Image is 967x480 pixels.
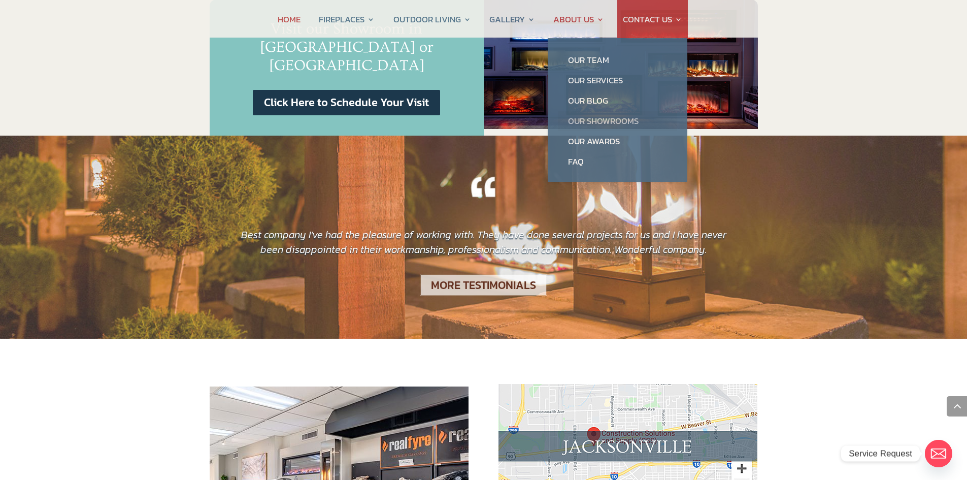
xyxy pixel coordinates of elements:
[230,20,463,80] h2: Visit our Showroom in [GEOGRAPHIC_DATA] or [GEOGRAPHIC_DATA]
[558,131,677,151] a: Our Awards
[253,90,440,116] a: Click Here to Schedule Your Visit
[558,111,677,131] a: Our Showrooms
[558,50,677,70] a: Our Team
[558,70,677,90] a: Our Services
[420,272,547,298] a: MORE TESTIMONIALS
[925,440,952,467] a: Email
[558,151,677,172] a: FAQ
[241,227,726,257] span: Best company I’ve had the pleasure of working with. They have done several projects for us and I ...
[558,90,677,111] a: Our Blog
